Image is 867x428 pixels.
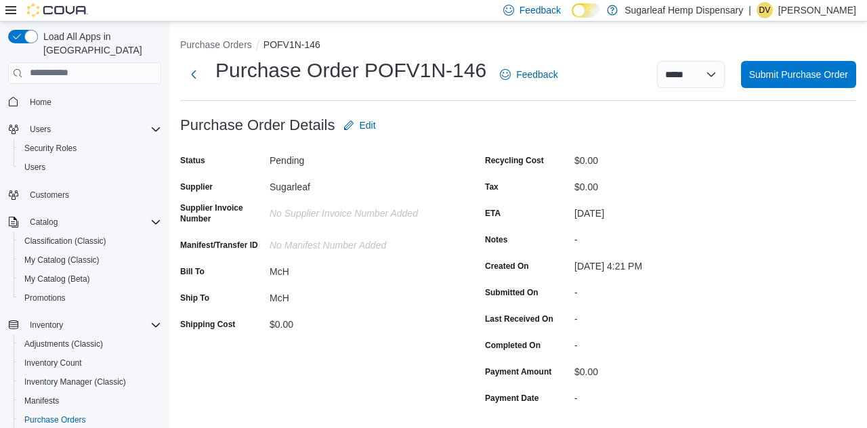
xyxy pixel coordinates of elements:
button: Users [3,120,167,139]
button: My Catalog (Beta) [14,270,167,288]
div: - [574,229,756,245]
input: Dark Mode [572,3,600,18]
span: Customers [30,190,69,200]
label: Notes [485,234,507,245]
label: Completed On [485,340,541,351]
button: Promotions [14,288,167,307]
label: ETA [485,208,501,219]
div: McH [270,261,451,277]
div: Danniel Ventura [757,2,773,18]
span: My Catalog (Beta) [19,271,161,287]
a: Purchase Orders [19,412,91,428]
label: Last Received On [485,314,553,324]
a: Home [24,94,57,110]
nav: An example of EuiBreadcrumbs [180,38,856,54]
span: My Catalog (Classic) [19,252,161,268]
div: No Manifest Number added [270,234,451,251]
span: Users [24,162,45,173]
span: Customers [24,186,161,203]
button: Catalog [24,214,63,230]
span: Inventory Manager (Classic) [19,374,161,390]
span: Purchase Orders [24,414,86,425]
span: DV [759,2,771,18]
div: McH [270,287,451,303]
a: Manifests [19,393,64,409]
label: Bill To [180,266,205,277]
button: Purchase Orders [180,39,252,50]
span: Catalog [30,217,58,228]
button: Users [24,121,56,137]
h1: Purchase Order POFV1N-146 [215,57,486,84]
button: My Catalog (Classic) [14,251,167,270]
a: Classification (Classic) [19,233,112,249]
span: Users [30,124,51,135]
button: POFV1N-146 [263,39,320,50]
span: Users [19,159,161,175]
div: $0.00 [574,150,756,166]
span: My Catalog (Classic) [24,255,100,265]
label: Manifest/Transfer ID [180,240,258,251]
label: Tax [485,181,499,192]
a: Promotions [19,290,71,306]
div: $0.00 [574,176,756,192]
button: Inventory Manager (Classic) [14,372,167,391]
p: | [748,2,751,18]
span: Classification (Classic) [19,233,161,249]
img: Cova [27,3,88,17]
button: Submit Purchase Order [741,61,856,88]
span: Manifests [24,395,59,406]
label: Status [180,155,205,166]
span: Promotions [19,290,161,306]
div: - [574,308,756,324]
div: [DATE] [574,202,756,219]
label: Supplier [180,181,213,192]
div: No Supplier Invoice Number added [270,202,451,219]
div: Sugarleaf [270,176,451,192]
span: Security Roles [19,140,161,156]
button: Next [180,61,207,88]
a: Adjustments (Classic) [19,336,108,352]
span: My Catalog (Beta) [24,274,90,284]
span: Submit Purchase Order [749,68,848,81]
span: Catalog [24,214,161,230]
div: - [574,387,756,404]
label: Created On [485,261,529,272]
a: Security Roles [19,140,82,156]
span: Inventory Manager (Classic) [24,377,126,387]
button: Adjustments (Classic) [14,335,167,354]
label: Submitted On [485,287,538,298]
label: Ship To [180,293,209,303]
span: Security Roles [24,143,77,154]
label: Supplier Invoice Number [180,202,264,224]
span: Load All Apps in [GEOGRAPHIC_DATA] [38,30,161,57]
span: Purchase Orders [19,412,161,428]
p: Sugarleaf Hemp Dispensary [625,2,743,18]
a: My Catalog (Classic) [19,252,105,268]
button: Customers [3,185,167,205]
button: Catalog [3,213,167,232]
button: Edit [338,112,381,139]
label: Payment Date [485,393,538,404]
button: Security Roles [14,139,167,158]
span: Inventory [30,320,63,330]
span: Feedback [520,3,561,17]
a: Customers [24,187,75,203]
button: Users [14,158,167,177]
span: Promotions [24,293,66,303]
a: Users [19,159,51,175]
span: Users [24,121,161,137]
p: [PERSON_NAME] [778,2,856,18]
button: Home [3,92,167,112]
a: Feedback [494,61,563,88]
span: Inventory [24,317,161,333]
span: Adjustments (Classic) [24,339,103,349]
label: Payment Amount [485,366,551,377]
span: Home [24,93,161,110]
button: Manifests [14,391,167,410]
a: Inventory Manager (Classic) [19,374,131,390]
button: Classification (Classic) [14,232,167,251]
span: Home [30,97,51,108]
button: Inventory [3,316,167,335]
div: - [574,335,756,351]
